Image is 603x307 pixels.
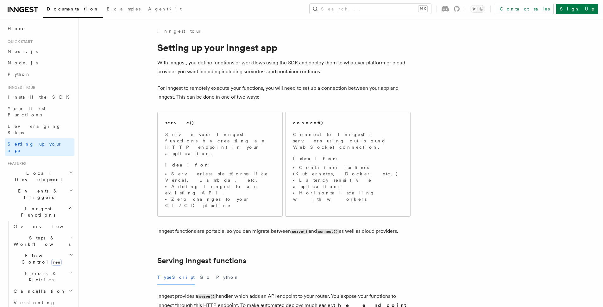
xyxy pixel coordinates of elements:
li: Container runtimes (Kubernetes, Docker, etc.) [293,164,403,177]
a: Leveraging Steps [5,121,74,138]
h2: serve() [165,120,194,126]
span: Quick start [5,39,33,44]
button: Flow Controlnew [11,250,74,268]
a: Contact sales [496,4,554,14]
a: Python [5,69,74,80]
button: Errors & Retries [11,268,74,285]
code: serve() [198,294,216,299]
a: connect()Connect to Inngest's servers using out-bound WebSocket connection.Ideal for:Container ru... [285,112,411,217]
span: Local Development [5,170,69,183]
li: Serverless platforms like Vercel, Lambda, etc. [165,171,275,183]
span: Inngest Functions [5,206,68,218]
button: TypeScript [157,270,195,284]
span: Home [8,25,25,32]
button: Go [200,270,211,284]
a: Home [5,23,74,34]
p: : [165,162,275,168]
li: Latency sensitive applications [293,177,403,190]
a: Overview [11,221,74,232]
a: Inngest tour [157,28,202,34]
span: Leveraging Steps [8,124,61,135]
a: Next.js [5,46,74,57]
a: Setting up your app [5,138,74,156]
button: Toggle dark mode [470,5,485,13]
span: Node.js [8,60,38,65]
a: Install the SDK [5,91,74,103]
a: Node.js [5,57,74,69]
button: Inngest Functions [5,203,74,221]
span: Steps & Workflows [11,235,71,247]
p: Serve your Inngest functions by creating an HTTP endpoint in your application. [165,131,275,157]
button: Cancellation [11,285,74,297]
li: Zero changes to your CI/CD pipeline [165,196,275,209]
button: Local Development [5,167,74,185]
span: Setting up your app [8,141,62,153]
code: connect() [317,229,339,234]
a: serve()Serve your Inngest functions by creating an HTTP endpoint in your application.Ideal for:Se... [157,112,283,217]
span: Overview [14,224,79,229]
button: Python [216,270,239,284]
a: Sign Up [556,4,598,14]
strong: Ideal for [293,156,336,161]
span: Examples [107,6,141,11]
span: Install the SDK [8,95,73,100]
span: Documentation [47,6,99,11]
button: Events & Triggers [5,185,74,203]
kbd: ⌘K [418,6,427,12]
li: Horizontal scaling with workers [293,190,403,202]
code: serve() [291,229,309,234]
a: Your first Functions [5,103,74,121]
a: Serving Inngest functions [157,256,246,265]
h2: connect() [293,120,323,126]
button: Steps & Workflows [11,232,74,250]
span: Your first Functions [8,106,45,117]
p: Connect to Inngest's servers using out-bound WebSocket connection. [293,131,403,150]
strong: Ideal for [165,162,208,167]
button: Search...⌘K [310,4,431,14]
a: AgentKit [144,2,185,17]
span: Python [8,72,31,77]
p: Inngest functions are portable, so you can migrate between and as well as cloud providers. [157,227,411,236]
span: Events & Triggers [5,188,69,200]
p: With Inngest, you define functions or workflows using the SDK and deploy them to whatever platfor... [157,58,411,76]
span: AgentKit [148,6,182,11]
span: Errors & Retries [11,270,69,283]
p: For Inngest to remotely execute your functions, you will need to set up a connection between your... [157,84,411,101]
span: Next.js [8,49,38,54]
span: new [51,259,62,266]
a: Examples [103,2,144,17]
h1: Setting up your Inngest app [157,42,411,53]
li: Adding Inngest to an existing API. [165,183,275,196]
span: Inngest tour [5,85,35,90]
span: Flow Control [11,252,70,265]
p: : [293,155,403,162]
span: Cancellation [11,288,66,294]
span: Features [5,161,26,166]
a: Documentation [43,2,103,18]
span: Versioning [14,300,55,305]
